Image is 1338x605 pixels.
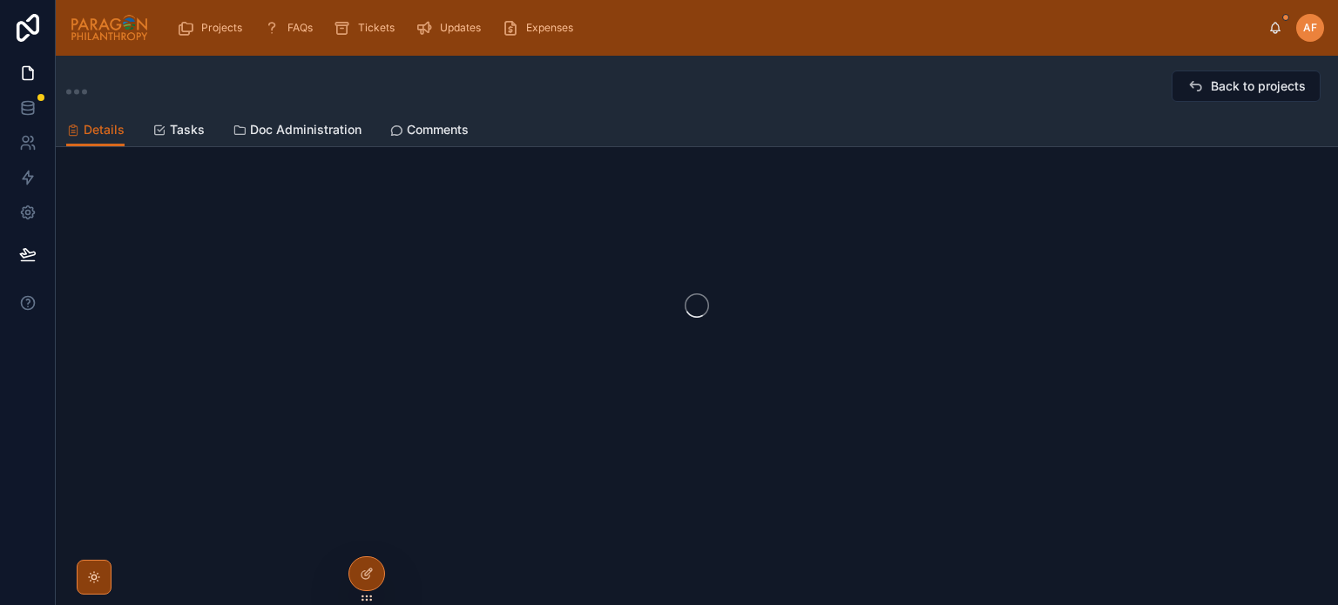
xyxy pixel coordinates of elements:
a: Comments [389,114,469,149]
span: Doc Administration [250,121,362,138]
a: Expenses [497,12,585,44]
div: scrollable content [163,9,1268,47]
a: Doc Administration [233,114,362,149]
span: Expenses [526,21,573,35]
a: Tasks [152,114,205,149]
span: Projects [201,21,242,35]
span: Back to projects [1211,77,1306,95]
span: Updates [440,21,481,35]
a: Updates [410,12,493,44]
a: FAQs [258,12,325,44]
span: Details [84,121,125,138]
button: Back to projects [1172,71,1321,102]
span: Tasks [170,121,205,138]
img: App logo [70,14,149,42]
a: Tickets [328,12,407,44]
span: AF [1303,21,1317,35]
a: Details [66,114,125,147]
span: Tickets [358,21,395,35]
span: FAQs [287,21,313,35]
span: Comments [407,121,469,138]
a: Projects [172,12,254,44]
